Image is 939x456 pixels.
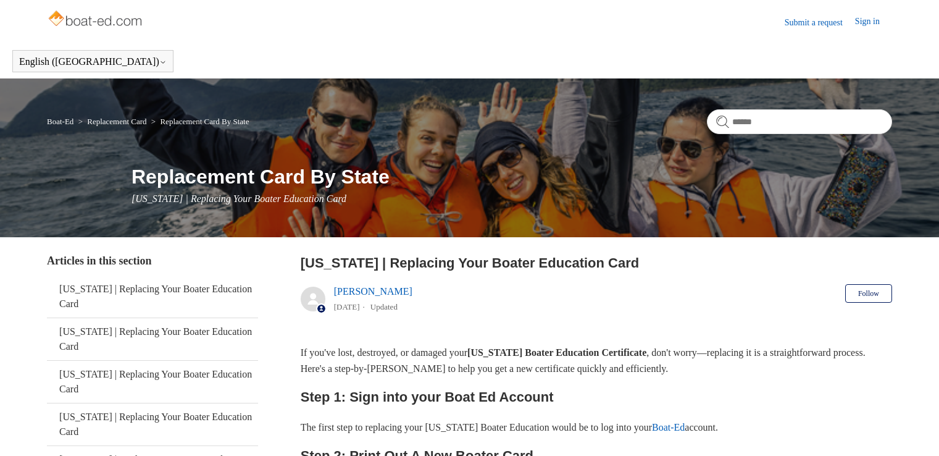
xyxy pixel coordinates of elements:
li: Boat-Ed [47,117,76,126]
li: Replacement Card [76,117,149,126]
button: English ([GEOGRAPHIC_DATA]) [19,56,167,67]
time: 05/22/2024, 10:50 [334,302,360,311]
input: Search [707,109,892,134]
strong: [US_STATE] Boater Education Certificate [467,347,646,358]
span: [US_STATE] | Replacing Your Boater Education Card [131,193,346,204]
a: [US_STATE] | Replacing Your Boater Education Card [47,276,258,318]
p: If you've lost, destroyed, or damaged your , don't worry—replacing it is a straightforward proces... [301,345,892,376]
a: [US_STATE] | Replacing Your Boater Education Card [47,318,258,360]
a: Submit a request [785,16,855,29]
a: Replacement Card [87,117,146,126]
h2: Step 1: Sign into your Boat Ed Account [301,386,892,408]
a: Boat-Ed [47,117,73,126]
button: Follow Article [845,284,892,303]
h1: Replacement Card By State [131,162,892,192]
a: [PERSON_NAME] [334,286,412,297]
a: Sign in [855,15,892,30]
img: Boat-Ed Help Center home page [47,7,145,32]
a: Boat-Ed [652,422,685,433]
li: Replacement Card By State [149,117,249,126]
a: [US_STATE] | Replacing Your Boater Education Card [47,403,258,445]
a: Replacement Card By State [160,117,249,126]
a: [US_STATE] | Replacing Your Boater Education Card [47,361,258,403]
span: Articles in this section [47,255,151,267]
h2: Michigan | Replacing Your Boater Education Card [301,253,892,273]
li: Updated [370,302,398,311]
p: The first step to replacing your [US_STATE] Boater Education would be to log into your account. [301,420,892,436]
